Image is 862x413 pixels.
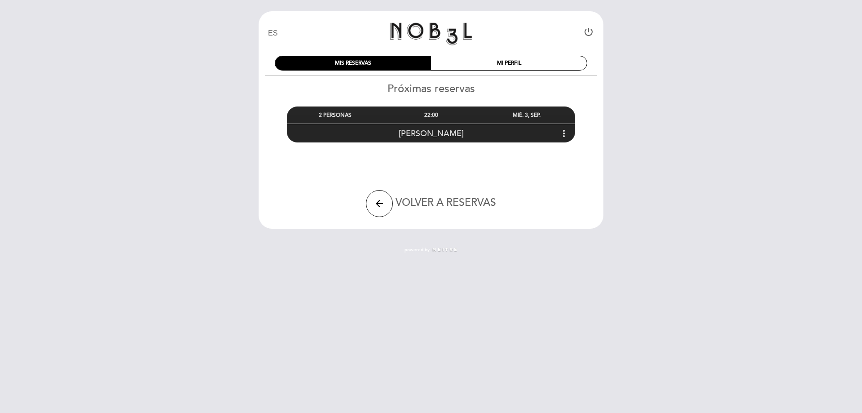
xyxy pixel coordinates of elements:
div: 22:00 [383,107,479,124]
h2: Próximas reservas [258,82,604,95]
span: [PERSON_NAME] [399,129,464,138]
img: MEITRE [432,248,457,252]
i: more_vert [559,128,569,139]
div: MI PERFIL [431,56,587,70]
div: MIÉ. 3, SEP. [479,107,575,124]
i: power_settings_new [583,27,594,37]
div: MIS RESERVAS [275,56,431,70]
i: arrow_back [374,198,385,209]
button: arrow_back [366,190,393,217]
a: Nob3l Bar [375,21,487,46]
span: powered by [405,247,430,253]
span: VOLVER A RESERVAS [396,196,496,209]
div: 2 PERSONAS [287,107,383,124]
a: powered by [405,247,457,253]
button: power_settings_new [583,27,594,40]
